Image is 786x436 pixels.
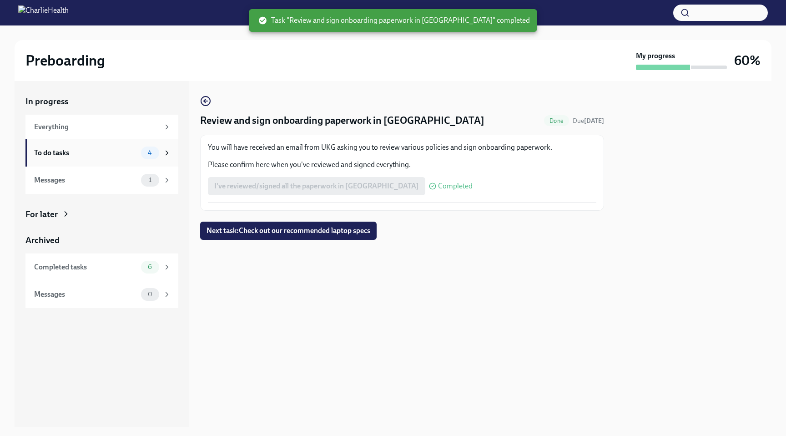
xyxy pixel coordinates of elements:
[142,149,157,156] span: 4
[25,115,178,139] a: Everything
[25,51,105,70] h2: Preboarding
[208,160,596,170] p: Please confirm here when you've reviewed and signed everything.
[25,234,178,246] a: Archived
[25,208,58,220] div: For later
[142,264,157,270] span: 6
[25,253,178,281] a: Completed tasks6
[734,52,761,69] h3: 60%
[34,175,137,185] div: Messages
[544,117,569,124] span: Done
[438,183,473,190] span: Completed
[34,289,137,299] div: Messages
[25,208,178,220] a: For later
[25,281,178,308] a: Messages0
[207,226,370,235] span: Next task : Check out our recommended laptop specs
[18,5,69,20] img: CharlieHealth
[25,139,178,167] a: To do tasks4
[25,167,178,194] a: Messages1
[200,222,377,240] button: Next task:Check out our recommended laptop specs
[573,117,604,125] span: Due
[34,122,159,132] div: Everything
[142,291,158,298] span: 0
[34,262,137,272] div: Completed tasks
[208,142,596,152] p: You will have received an email from UKG asking you to review various policies and sign onboardin...
[200,114,484,127] h4: Review and sign onboarding paperwork in [GEOGRAPHIC_DATA]
[584,117,604,125] strong: [DATE]
[636,51,675,61] strong: My progress
[143,177,157,183] span: 1
[34,148,137,158] div: To do tasks
[258,15,530,25] span: Task "Review and sign onboarding paperwork in [GEOGRAPHIC_DATA]" completed
[573,117,604,125] span: August 25th, 2025 08:00
[25,96,178,107] a: In progress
